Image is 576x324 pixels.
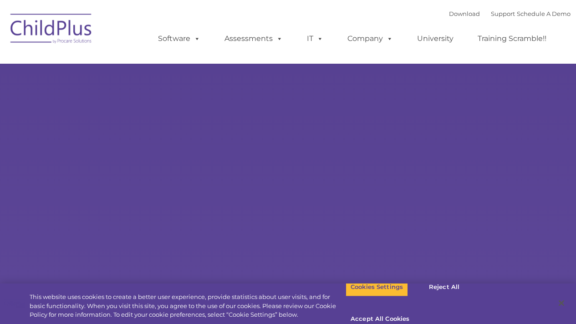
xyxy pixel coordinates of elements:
font: | [449,10,571,17]
a: Training Scramble!! [469,30,556,48]
div: This website uses cookies to create a better user experience, provide statistics about user visit... [30,293,346,319]
a: Support [491,10,515,17]
a: Software [149,30,209,48]
a: Company [338,30,402,48]
a: University [408,30,463,48]
button: Cookies Settings [346,278,408,297]
a: Schedule A Demo [517,10,571,17]
a: Assessments [215,30,292,48]
button: Reject All [416,278,473,297]
a: Download [449,10,480,17]
img: ChildPlus by Procare Solutions [6,7,97,53]
button: Close [551,293,571,313]
a: IT [298,30,332,48]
